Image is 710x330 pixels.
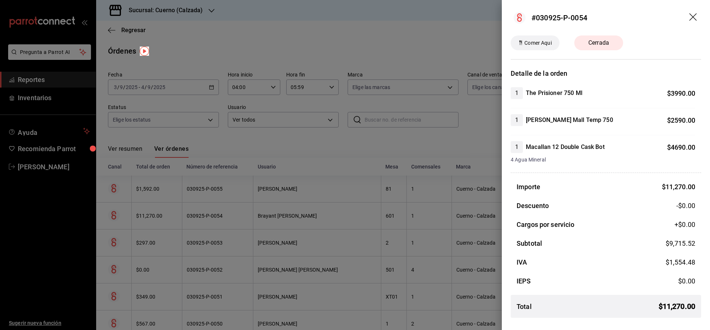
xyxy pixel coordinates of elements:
span: $ 2590.00 [667,116,695,124]
h3: IVA [517,257,527,267]
span: 1 [511,89,523,98]
span: $ 0.00 [678,277,695,285]
h4: [PERSON_NAME] Mall Temp 750 [526,116,613,125]
span: $ 3990.00 [667,89,695,97]
span: 4 Agua Mineral [511,156,695,164]
h3: Importe [517,182,540,192]
h3: Total [517,302,532,312]
h4: The Prisioner 750 Ml [526,89,582,98]
span: Cerrada [584,38,613,47]
span: $ 4690.00 [667,143,695,151]
h3: IEPS [517,276,531,286]
h4: Macallan 12 Double Cask Bot [526,143,605,152]
span: $ 11,270.00 [662,183,695,191]
span: 1 [511,143,523,152]
span: $ 9,715.52 [666,239,695,247]
img: Tooltip marker [140,47,149,56]
button: drag [689,13,698,22]
span: 1 [511,116,523,125]
span: -$0.00 [676,201,695,211]
h3: Descuento [517,201,549,211]
span: $ 1,554.48 [666,258,695,266]
h3: Cargos por servicio [517,220,575,229]
span: +$ 0.00 [674,220,695,229]
h3: Subtotal [517,238,542,248]
span: Comer Aqui [521,39,554,47]
div: #030925-P-0054 [531,12,587,23]
span: $ 11,270.00 [659,301,695,312]
h3: Detalle de la orden [511,68,701,78]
